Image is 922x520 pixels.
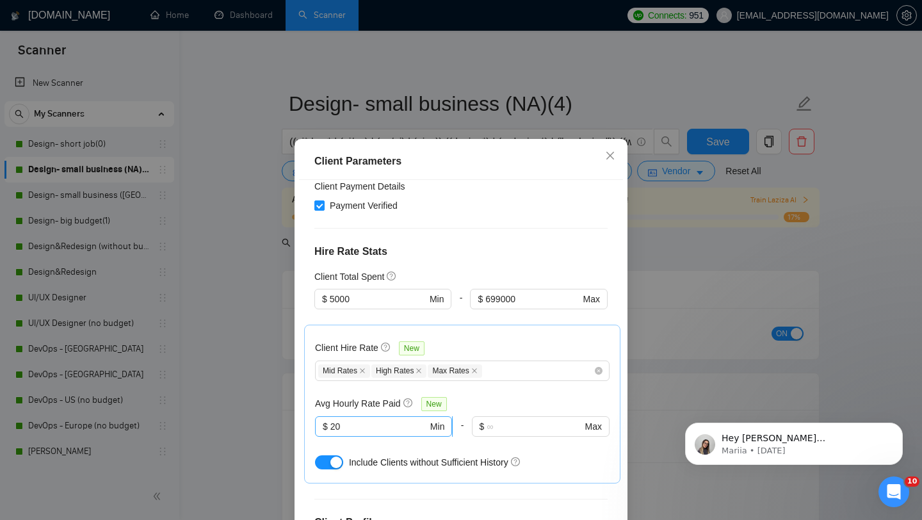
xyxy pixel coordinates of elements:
[381,342,391,352] span: question-circle
[349,457,508,467] span: Include Clients without Sufficient History
[585,419,602,434] span: Max
[583,292,600,306] span: Max
[403,398,414,408] span: question-circle
[487,419,582,434] input: ∞
[359,368,366,374] span: close
[325,199,403,213] span: Payment Verified
[430,419,445,434] span: Min
[451,289,470,325] div: -
[430,292,444,306] span: Min
[323,419,328,434] span: $
[878,476,909,507] iframe: Intercom live chat
[314,244,608,259] h4: Hire Rate Stats
[314,179,405,193] h4: Client Payment Details
[478,292,483,306] span: $
[605,150,615,161] span: close
[371,364,426,378] span: High Rates
[399,341,425,355] span: New
[595,367,603,375] span: close-circle
[315,396,401,410] h5: Avg Hourly Rate Paid
[471,368,478,374] span: close
[322,292,327,306] span: $
[905,476,919,487] span: 10
[387,271,397,281] span: question-circle
[480,419,485,434] span: $
[485,292,580,306] input: ∞
[421,397,447,411] span: New
[330,292,427,306] input: 0
[330,419,428,434] input: 0
[416,368,422,374] span: close
[453,416,471,452] div: -
[318,364,370,378] span: Mid Rates
[428,364,481,378] span: Max Rates
[314,154,608,169] div: Client Parameters
[666,396,922,485] iframe: Intercom notifications message
[511,457,521,467] span: question-circle
[314,270,384,284] h5: Client Total Spent
[315,341,378,355] h5: Client Hire Rate
[593,139,627,174] button: Close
